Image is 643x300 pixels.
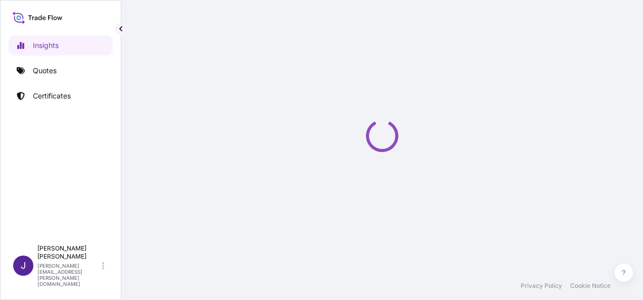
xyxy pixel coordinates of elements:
[21,261,26,271] span: J
[570,282,611,290] a: Cookie Notice
[33,66,57,76] p: Quotes
[37,244,100,261] p: [PERSON_NAME] [PERSON_NAME]
[33,91,71,101] p: Certificates
[33,40,59,51] p: Insights
[9,61,113,81] a: Quotes
[9,86,113,106] a: Certificates
[521,282,562,290] a: Privacy Policy
[37,263,100,287] p: [PERSON_NAME][EMAIL_ADDRESS][PERSON_NAME][DOMAIN_NAME]
[9,35,113,56] a: Insights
